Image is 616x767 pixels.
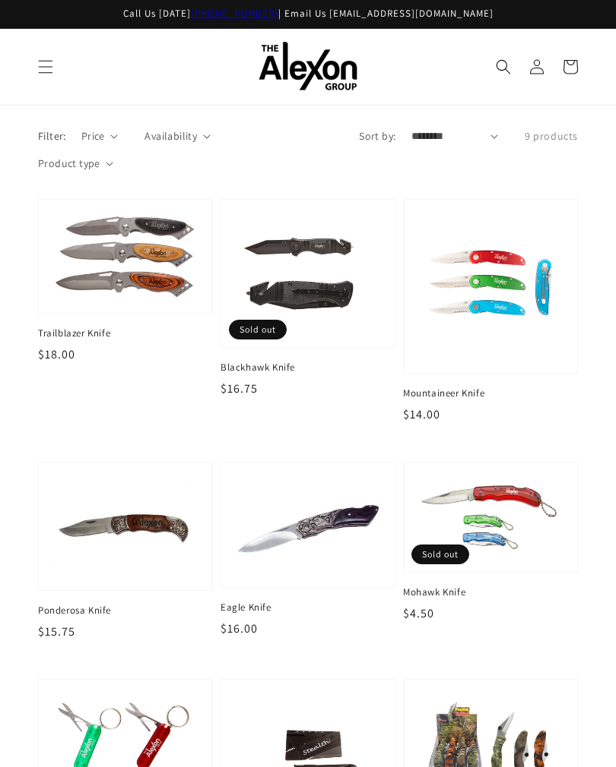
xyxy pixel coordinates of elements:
[221,601,395,614] span: Eagle Knife
[81,128,105,144] span: Price
[221,462,395,638] a: Eagle Knife Eagle Knife $16.00
[38,156,100,172] span: Product type
[221,380,258,396] span: $16.75
[221,199,395,398] a: Blackhawk Knife Blackhawk Knife $16.75
[419,215,562,358] img: Mountaineer Knife
[144,128,197,144] span: Availability
[81,128,119,144] summary: Price
[38,623,75,639] span: $15.75
[38,462,213,641] a: Ponderosa Knife Ponderosa Knife $15.75
[237,215,379,332] img: Blackhawk Knife
[38,327,213,340] span: Trailblazer Knife
[403,462,578,623] a: Mohawk Knife Mohawk Knife $4.50
[359,128,395,144] label: Sort by:
[38,604,213,617] span: Ponderosa Knife
[403,406,440,422] span: $14.00
[54,478,197,575] img: Ponderosa Knife
[403,387,578,400] span: Mountaineer Knife
[38,156,113,172] summary: Product type
[144,128,210,144] summary: Availability
[487,50,520,84] summary: Search
[191,7,278,20] a: [PHONE_NUMBER]
[29,50,62,84] summary: Menu
[419,478,562,557] img: Mohawk Knife
[259,42,357,91] img: The Alexon Group
[221,620,258,636] span: $16.00
[525,128,578,144] p: 9 products
[221,361,395,374] span: Blackhawk Knife
[38,346,75,362] span: $18.00
[54,215,197,298] img: Trailblazer Knife
[229,320,287,339] span: Sold out
[403,199,578,424] a: Mountaineer Knife Mountaineer Knife $14.00
[38,128,66,144] p: Filter:
[38,199,213,365] a: Trailblazer Knife Trailblazer Knife $18.00
[411,544,469,564] span: Sold out
[237,478,379,572] img: Eagle Knife
[403,586,578,599] span: Mohawk Knife
[403,605,434,621] span: $4.50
